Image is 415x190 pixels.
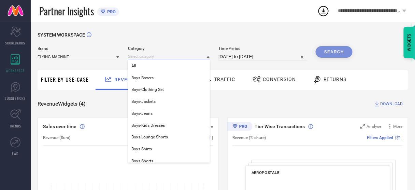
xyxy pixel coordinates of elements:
span: Revenue (% share) [233,135,266,140]
span: | [212,135,213,140]
span: All [131,64,136,68]
span: SYSTEM WORKSPACE [38,32,85,38]
span: TRENDS [10,123,21,128]
div: Boys-Clothing Set [128,84,210,95]
span: Boys-Jeans [131,111,153,116]
span: Conversion [263,77,296,82]
span: Boys-Jackets [131,99,156,104]
span: WORKSPACE [6,68,25,73]
span: Filters Applied [367,135,393,140]
span: SUGGESTIONS [5,96,26,101]
span: Boys-Clothing Set [131,87,164,92]
span: Boys-Kids Dresses [131,123,165,128]
input: Select time period [218,53,307,61]
div: Boys-Kids Dresses [128,120,210,131]
span: Boys-Lounge Shorts [131,135,168,139]
span: Returns [324,77,347,82]
div: Boys-Lounge Shorts [128,131,210,143]
div: Boys-Boxers [128,72,210,84]
span: DOWNLOAD [381,100,403,107]
div: Boys-Jackets [128,96,210,107]
span: Revenue (Sum) [43,135,70,140]
span: Category [128,46,210,51]
span: Brand [38,46,119,51]
span: Revenue Widgets ( 4 ) [38,100,86,107]
span: AEROPOSTALE [252,170,280,175]
span: Boys-Boxers [131,76,154,80]
span: Traffic [214,77,235,82]
div: All [128,60,210,72]
input: Select category [128,53,210,60]
span: | [402,135,403,140]
div: Open download list [317,5,330,17]
span: Time Period [218,46,307,51]
div: Premium [227,122,253,132]
span: Sales over time [43,124,76,129]
span: Analyse [367,124,382,129]
span: More [393,124,403,129]
span: PRO [105,9,116,14]
span: SCORECARDS [5,40,26,45]
div: Boys-Jeans [128,108,210,119]
span: Boys-Shorts [131,159,153,163]
span: FWD [12,151,19,156]
span: Tier Wise Transactions [255,124,305,129]
span: Boys-Shirts [131,147,152,151]
span: Filter By Use-Case [41,75,89,83]
span: Revenue [114,77,138,82]
svg: Zoom [360,124,365,129]
div: Boys-Shorts [128,155,210,167]
div: Boys-Shirts [128,143,210,155]
span: Partner Insights [39,4,94,18]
